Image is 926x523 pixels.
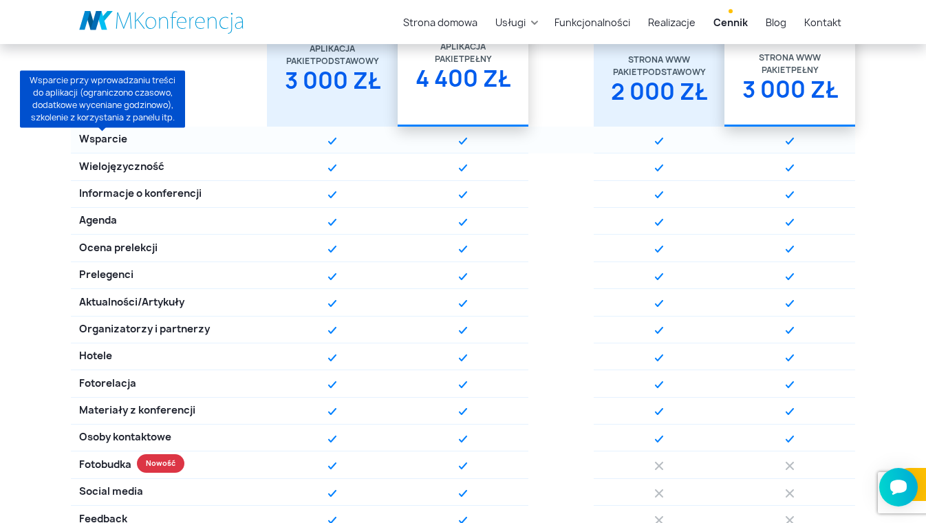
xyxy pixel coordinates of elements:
span: Organizatorzy i partnerzy [79,322,210,337]
img: Graficzny element strony [655,191,663,198]
div: Pełny [733,64,847,76]
img: Graficzny element strony [328,354,336,361]
div: Podstawowy [275,55,389,67]
img: Graficzny element strony [786,381,794,388]
img: Graficzny element strony [786,273,794,280]
img: Graficzny element strony [786,246,794,253]
img: Graficzny element strony [328,164,336,171]
img: Graficzny element strony [459,462,467,469]
img: Graficzny element strony [655,273,663,280]
a: Realizacje [643,10,701,35]
span: Materiały z konferencji [79,403,195,418]
img: Graficzny element strony [786,138,794,145]
img: Graficzny element strony [459,381,467,388]
img: Graficzny element strony [328,408,336,415]
span: Prelegenci [79,268,133,283]
img: Graficzny element strony [655,300,663,307]
img: Graficzny element strony [655,354,663,361]
img: Graficzny element strony [459,164,467,171]
img: Graficzny element strony [328,490,336,497]
img: Graficzny element strony [786,300,794,307]
a: Usługi [490,10,531,35]
img: Graficzny element strony [655,489,663,498]
img: Graficzny element strony [328,273,336,280]
img: Graficzny element strony [459,191,467,198]
span: Fotobudka [79,458,131,473]
img: Graficzny element strony [655,408,663,415]
div: Wsparcie przy wprowadzaniu treści do aplikacji (ograniczono czasowo, dodatkowe wyceniane godzinow... [20,70,185,127]
iframe: Smartsupp widget button [879,468,918,506]
div: Aplikacja [406,41,520,53]
span: Wsparcie [79,132,127,147]
img: Graficzny element strony [655,327,663,334]
img: Graficzny element strony [328,138,336,145]
img: Graficzny element strony [328,381,336,388]
img: Graficzny element strony [459,300,467,307]
span: Informacje o konferencji [79,186,202,202]
div: Podstawowy [602,66,716,78]
img: Graficzny element strony [786,462,794,470]
img: Graficzny element strony [786,219,794,226]
span: Pakiet [286,55,316,67]
img: Graficzny element strony [655,246,663,253]
span: Fotorelacja [79,376,136,392]
a: Cennik [708,10,753,35]
div: Strona WWW [602,54,716,66]
img: Graficzny element strony [459,327,467,334]
img: Graficzny element strony [655,436,663,442]
div: 4 400 zł [406,65,520,103]
div: Aplikacja [275,43,389,55]
span: Pakiet [435,53,464,65]
img: Graficzny element strony [786,354,794,361]
img: Graficzny element strony [459,408,467,415]
img: Graficzny element strony [786,408,794,415]
div: 3 000 zł [275,67,389,105]
img: Graficzny element strony [786,191,794,198]
span: Agenda [79,213,117,228]
img: Graficzny element strony [786,327,794,334]
img: Graficzny element strony [459,436,467,442]
div: Pełny [406,53,520,65]
span: Osoby kontaktowe [79,430,171,445]
span: Ocena prelekcji [79,241,158,256]
img: Graficzny element strony [655,381,663,388]
img: Graficzny element strony [786,489,794,498]
img: Graficzny element strony [459,490,467,497]
a: Blog [760,10,792,35]
div: Strona WWW [733,52,847,64]
img: Graficzny element strony [655,219,663,226]
img: Graficzny element strony [459,246,467,253]
img: Graficzny element strony [328,462,336,469]
img: Graficzny element strony [328,219,336,226]
span: Aktualności/Artykuły [79,295,184,310]
img: Graficzny element strony [328,191,336,198]
span: Wielojęzyczność [79,160,164,175]
div: 3 000 zł [733,76,847,114]
a: Strona domowa [398,10,483,35]
a: Kontakt [799,10,847,35]
img: Graficzny element strony [459,354,467,361]
img: Graficzny element strony [655,138,663,145]
span: Pakiet [613,66,643,78]
img: Graficzny element strony [655,462,663,470]
img: Graficzny element strony [786,436,794,442]
img: Graficzny element strony [655,164,663,171]
img: Graficzny element strony [328,436,336,442]
img: Graficzny element strony [459,138,467,145]
img: Graficzny element strony [328,327,336,334]
img: Graficzny element strony [786,164,794,171]
span: Pakiet [762,64,791,76]
img: Graficzny element strony [459,219,467,226]
img: Graficzny element strony [459,273,467,280]
span: Hotele [79,349,112,364]
span: Social media [79,484,143,500]
img: Graficzny element strony [328,300,336,307]
a: Funkcjonalności [549,10,636,35]
img: Graficzny element strony [328,246,336,253]
div: 2 000 zł [602,78,716,116]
